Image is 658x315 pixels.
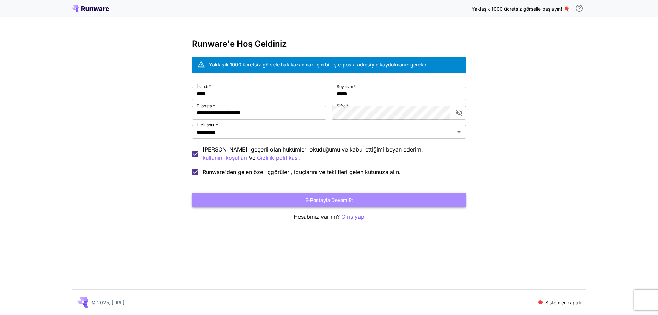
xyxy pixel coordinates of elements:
[91,300,124,305] font: © 2025, [URL]
[341,213,364,220] font: Giriş yap
[192,193,466,207] button: E-postayla devam et
[203,154,247,162] button: [PERSON_NAME], geçerli olan hükümleri okuduğumu ve kabul ettiğimi beyan ederim. Ve Gizlilik polit...
[197,103,212,108] font: E-posta
[337,84,353,89] font: Soy isim
[203,154,247,161] font: kullanım koşulları
[203,169,401,175] font: Runware'den gelen özel içgörüleri, ipuçlarını ve teklifleri gelen kutunuza alın.
[192,39,287,49] font: Runware'e Hoş Geldiniz
[572,1,586,15] button: Ücretsiz krediye hak kazanabilmek için bir işletme e-posta adresiyle kaydolmanız ve size gönderdi...
[561,6,570,12] font: ! 🎈
[337,103,345,108] font: Şifre
[257,154,301,161] font: Gizlilik politikası.
[305,197,353,203] font: E-postayla devam et
[341,213,364,221] button: Giriş yap
[197,122,215,128] font: Hızlı soru
[454,127,464,137] button: Açık
[203,146,423,153] font: [PERSON_NAME], geçerli olan hükümleri okuduğumu ve kabul ettiğimi beyan ederim.
[197,84,208,89] font: İlk adı
[209,62,427,68] font: Yaklaşık 1000 ücretsiz görsele hak kazanmak için bir iş e-posta adresiyle kaydolmanız gerekir.
[472,6,561,12] font: Yaklaşık 1000 ücretsiz görselle başlayın
[545,300,581,305] font: Sistemler kapalı
[257,154,301,162] button: [PERSON_NAME], geçerli olan hükümleri okuduğumu ve kabul ettiğimi beyan ederim. kullanım koşullar...
[453,107,465,119] button: şifre görünürlüğünü değiştir
[294,213,340,220] font: Hesabınız var mı?
[249,154,255,161] font: Ve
